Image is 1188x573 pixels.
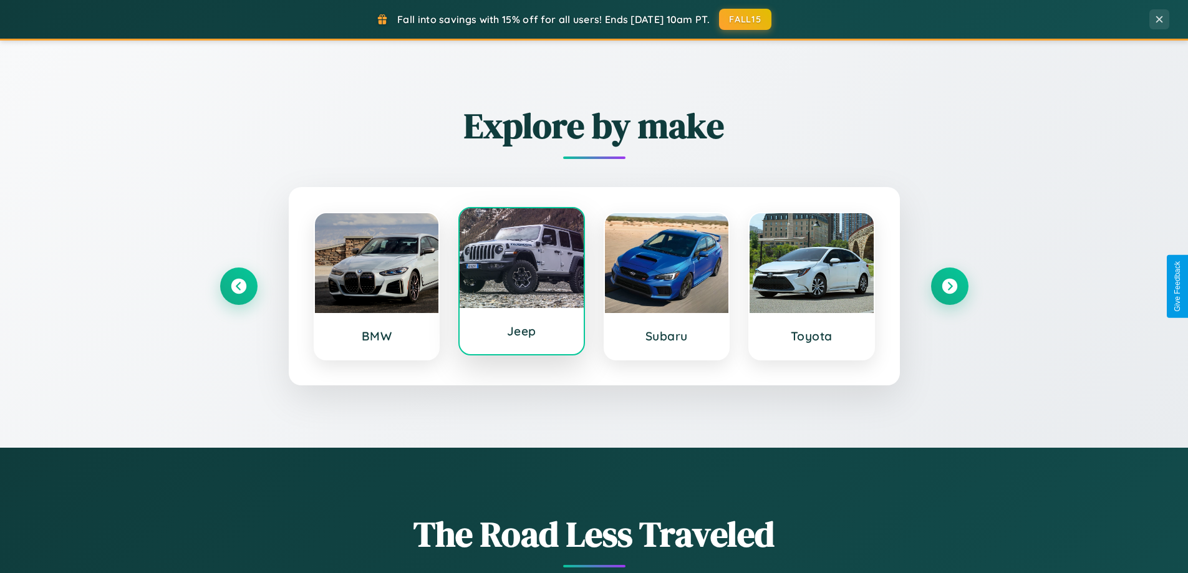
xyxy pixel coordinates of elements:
span: Fall into savings with 15% off for all users! Ends [DATE] 10am PT. [397,13,710,26]
button: FALL15 [719,9,771,30]
h1: The Road Less Traveled [220,510,968,558]
h2: Explore by make [220,102,968,150]
div: Give Feedback [1173,261,1182,312]
h3: BMW [327,329,427,344]
h3: Toyota [762,329,861,344]
h3: Subaru [617,329,717,344]
h3: Jeep [472,324,571,339]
